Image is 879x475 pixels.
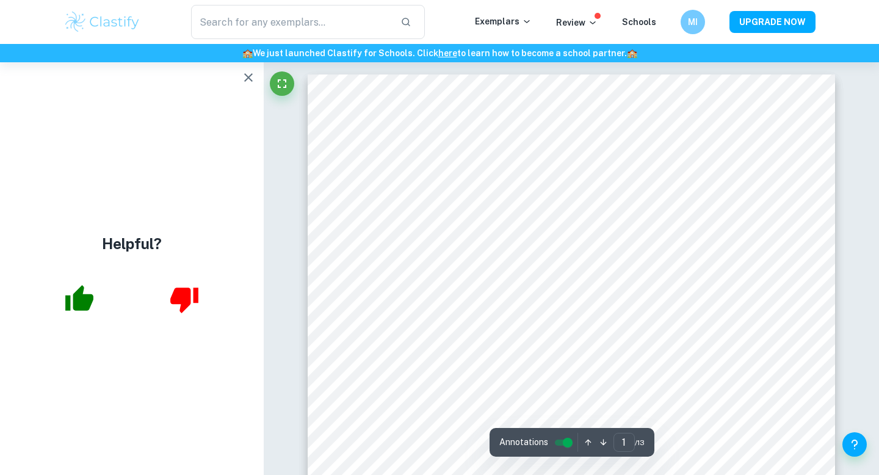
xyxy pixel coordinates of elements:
img: Clastify logo [63,10,141,34]
p: Exemplars [475,15,532,28]
p: Review [556,16,598,29]
h6: We just launched Clastify for Schools. Click to learn how to become a school partner. [2,46,877,60]
span: Annotations [499,436,548,449]
a: here [438,48,457,58]
span: / 13 [635,437,645,448]
button: Fullscreen [270,71,294,96]
span: 🏫 [627,48,637,58]
a: Schools [622,17,656,27]
input: Search for any exemplars... [191,5,391,39]
h4: Helpful? [102,233,162,255]
h6: MI [686,15,700,29]
button: MI [681,10,705,34]
button: Help and Feedback [842,432,867,457]
span: 🏫 [242,48,253,58]
button: UPGRADE NOW [729,11,816,33]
